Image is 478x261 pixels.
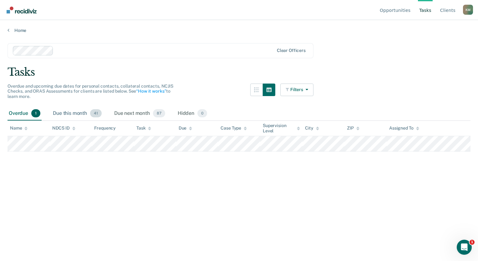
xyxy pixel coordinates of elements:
div: Assigned To [389,125,419,131]
div: City [305,125,319,131]
div: Overdue1 [8,107,42,120]
div: Frequency [94,125,116,131]
div: K M [463,5,473,15]
span: Overdue and upcoming due dates for personal contacts, collateral contacts, NCJIS Checks, and ORAS... [8,84,173,99]
div: Supervision Level [263,123,300,134]
div: NDCS ID [52,125,75,131]
div: Due next month87 [113,107,166,120]
span: 1 [31,109,40,117]
span: 87 [153,109,165,117]
div: Hidden0 [176,107,208,120]
div: Name [10,125,28,131]
div: Clear officers [277,48,306,53]
div: ZIP [347,125,359,131]
button: Filters [280,84,313,96]
span: 41 [90,109,102,117]
a: “How it works” [136,89,166,94]
img: Recidiviz [7,7,37,13]
iframe: Intercom live chat [457,240,472,255]
div: Due [179,125,192,131]
span: 0 [197,109,207,117]
div: Case Type [221,125,247,131]
div: Due this month41 [52,107,103,120]
a: Home [8,28,470,33]
button: Profile dropdown button [463,5,473,15]
div: Task [136,125,151,131]
div: Tasks [8,66,470,79]
span: 1 [470,240,475,245]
